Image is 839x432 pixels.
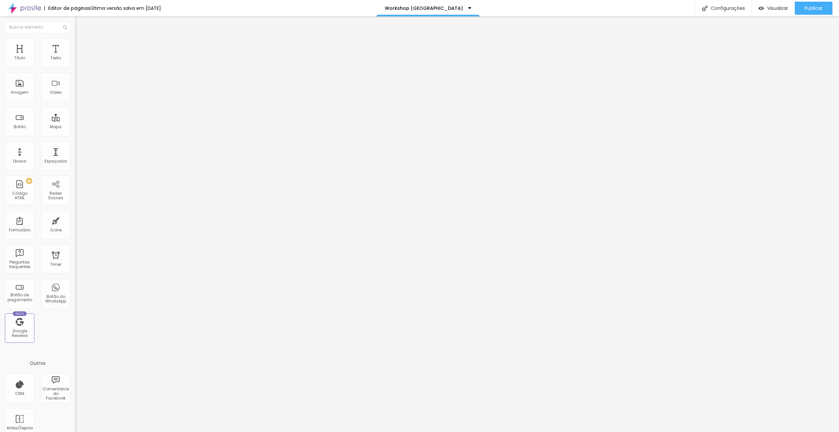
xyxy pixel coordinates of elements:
div: Vídeo [50,90,62,95]
span: Visualizar [767,6,788,11]
div: Mapa [50,125,62,129]
img: Icone [702,6,708,11]
div: CRM [15,391,24,396]
button: Visualizar [752,2,795,15]
img: view-1.svg [758,6,764,11]
button: Publicar [795,2,832,15]
div: Código HTML [7,191,32,201]
div: Espaçador [45,159,67,164]
div: Imagem [11,90,29,95]
div: Divisor [13,159,26,164]
div: Perguntas frequentes [7,260,32,269]
div: Timer [50,262,61,267]
img: Icone [63,25,67,29]
div: Novo [13,311,27,316]
iframe: Editor [75,16,839,432]
div: Antes/Depois [7,426,32,430]
div: Título [14,56,25,60]
div: Botão do WhatsApp [43,294,68,304]
input: Buscar elemento [5,21,70,33]
p: Workshop [GEOGRAPHIC_DATA] [385,6,463,10]
div: Botão de pagamento [7,293,32,302]
span: Publicar [805,6,823,11]
div: Botão [14,125,26,129]
div: Comentários do Facebook [43,387,68,401]
div: Google Reviews [7,329,32,338]
div: Última versão salva em [DATE] [90,6,161,10]
div: Ícone [50,228,62,232]
div: Editor de páginas [44,6,90,10]
div: Redes Sociais [43,191,68,201]
div: Texto [50,56,61,60]
div: Formulário [9,228,30,232]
